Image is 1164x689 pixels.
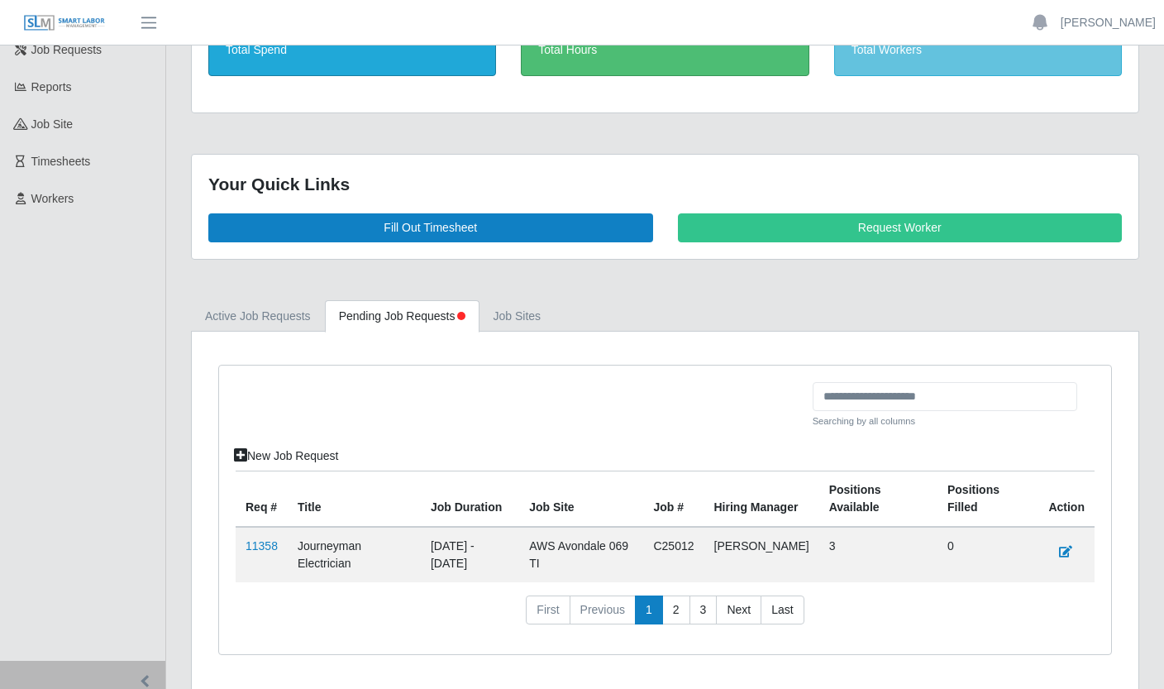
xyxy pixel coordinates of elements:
[852,41,1104,59] div: Total Workers
[1038,471,1095,527] th: Action
[819,527,937,582] td: 3
[31,192,74,205] span: Workers
[236,596,1095,639] nav: pagination
[479,300,556,333] a: job sites
[288,471,421,527] th: Title
[31,117,74,131] span: job site
[223,442,350,471] a: New Job Request
[23,14,106,32] img: SLM Logo
[819,471,937,527] th: Positions Available
[704,527,819,582] td: [PERSON_NAME]
[643,471,704,527] th: Job #
[246,539,278,553] a: 11358
[31,80,72,93] span: Reports
[678,213,1123,242] a: Request Worker
[716,596,761,625] a: Next
[635,596,663,625] a: 1
[31,155,91,168] span: Timesheets
[421,527,519,582] td: [DATE] - [DATE]
[325,300,479,333] a: Pending Job Requests
[643,527,704,582] td: C25012
[538,41,791,59] div: Total Hours
[421,471,519,527] th: Job Duration
[1061,14,1156,31] a: [PERSON_NAME]
[208,213,653,242] a: Fill Out Timesheet
[31,43,103,56] span: Job Requests
[761,596,804,625] a: Last
[519,471,643,527] th: job site
[208,171,1122,198] div: Your Quick Links
[813,414,1077,428] small: Searching by all columns
[288,527,421,582] td: Journeyman Electrician
[662,596,690,625] a: 2
[937,471,1038,527] th: Positions Filled
[937,527,1038,582] td: 0
[191,300,325,333] a: Active Job Requests
[519,527,643,582] td: AWS Avondale 069 TI
[226,41,479,59] div: Total Spend
[704,471,819,527] th: Hiring Manager
[689,596,718,625] a: 3
[236,471,288,527] th: Req #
